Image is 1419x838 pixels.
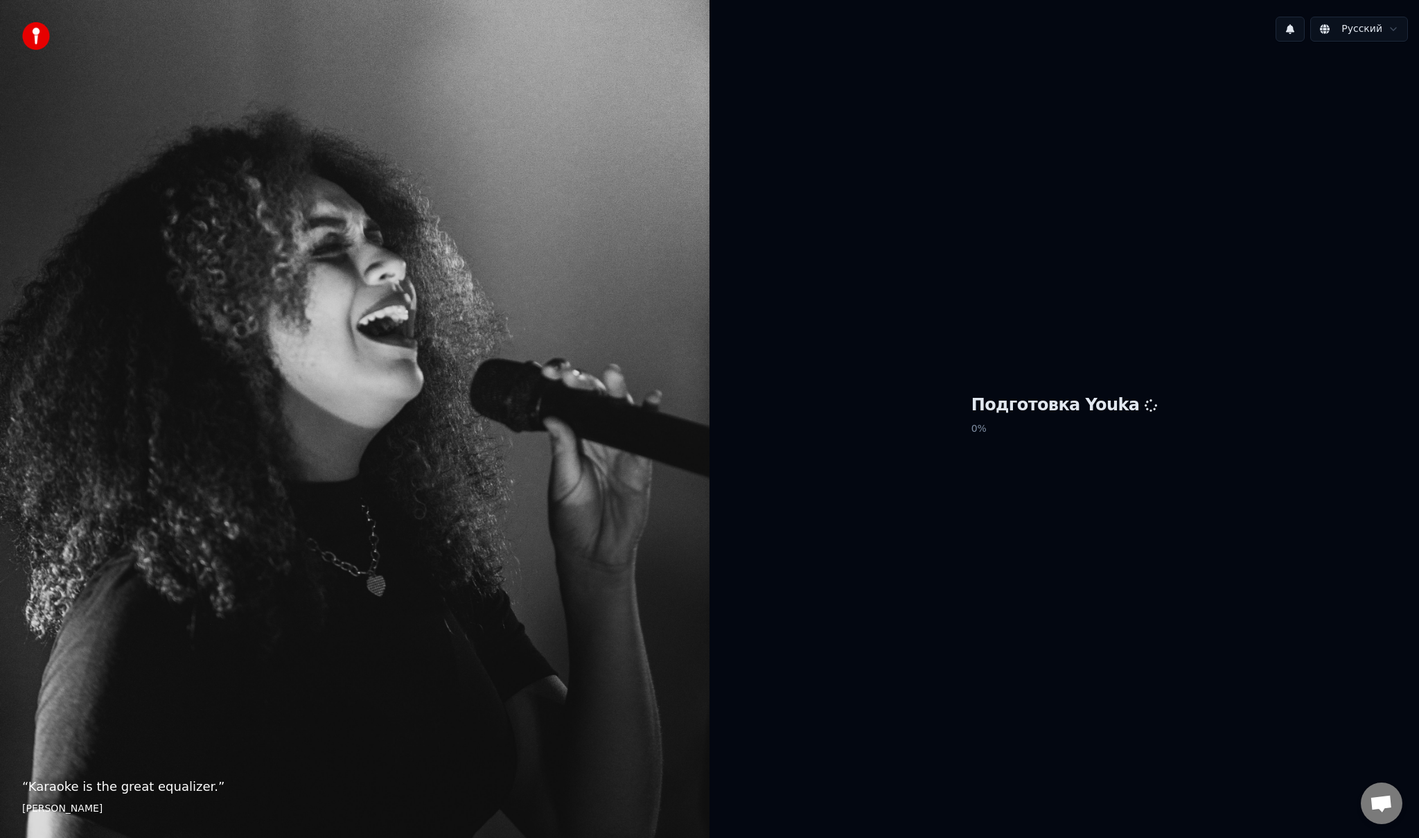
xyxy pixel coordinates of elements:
h1: Подготовка Youka [971,394,1158,417]
p: 0 % [971,417,1158,442]
p: “ Karaoke is the great equalizer. ” [22,777,687,796]
a: Открытый чат [1361,783,1402,824]
img: youka [22,22,50,50]
footer: [PERSON_NAME] [22,802,687,816]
